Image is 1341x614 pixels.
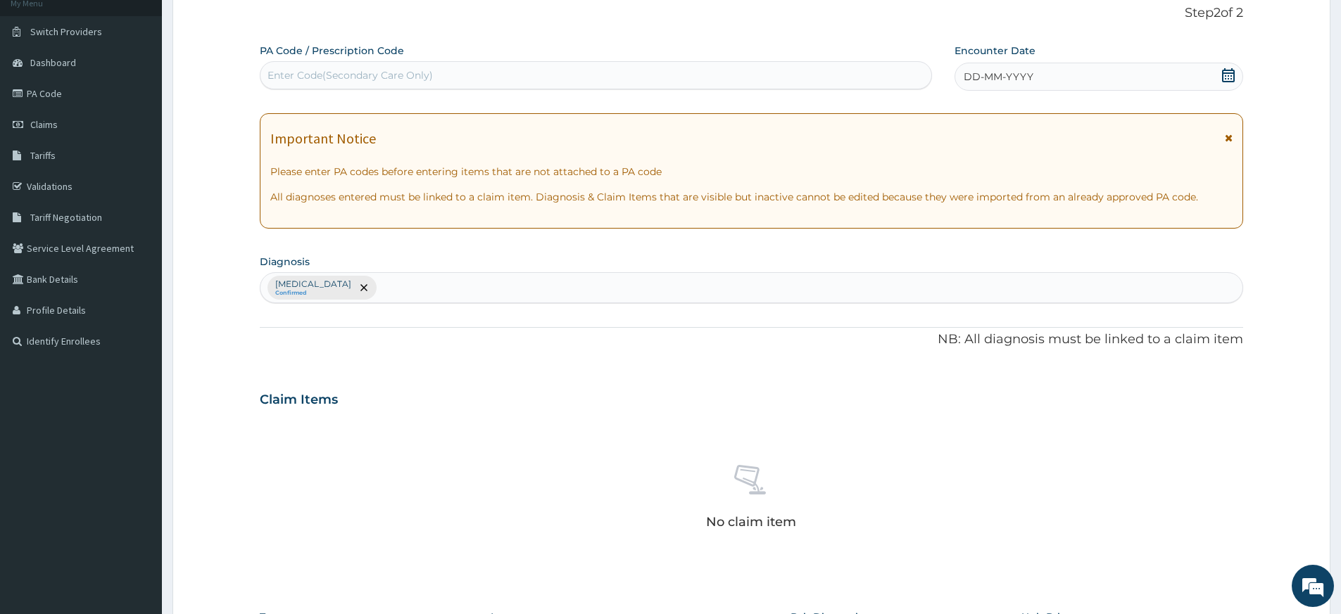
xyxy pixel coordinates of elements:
[260,331,1243,349] p: NB: All diagnosis must be linked to a claim item
[30,56,76,69] span: Dashboard
[73,79,237,97] div: Chat with us now
[260,392,338,408] h3: Claim Items
[964,70,1033,84] span: DD-MM-YYYY
[270,190,1233,204] p: All diagnoses entered must be linked to a claim item. Diagnosis & Claim Items that are visible bu...
[260,44,404,58] label: PA Code / Prescription Code
[30,211,102,224] span: Tariff Negotiation
[270,165,1233,179] p: Please enter PA codes before entering items that are not attached to a PA code
[30,118,58,131] span: Claims
[260,6,1243,21] p: Step 2 of 2
[270,131,376,146] h1: Important Notice
[30,149,56,162] span: Tariffs
[955,44,1035,58] label: Encounter Date
[7,384,268,433] textarea: Type your message and hit 'Enter'
[231,7,265,41] div: Minimize live chat window
[30,25,102,38] span: Switch Providers
[82,177,194,319] span: We're online!
[706,515,796,529] p: No claim item
[260,255,310,269] label: Diagnosis
[267,68,433,82] div: Enter Code(Secondary Care Only)
[26,70,57,105] img: d_794563401_company_1708531726252_794563401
